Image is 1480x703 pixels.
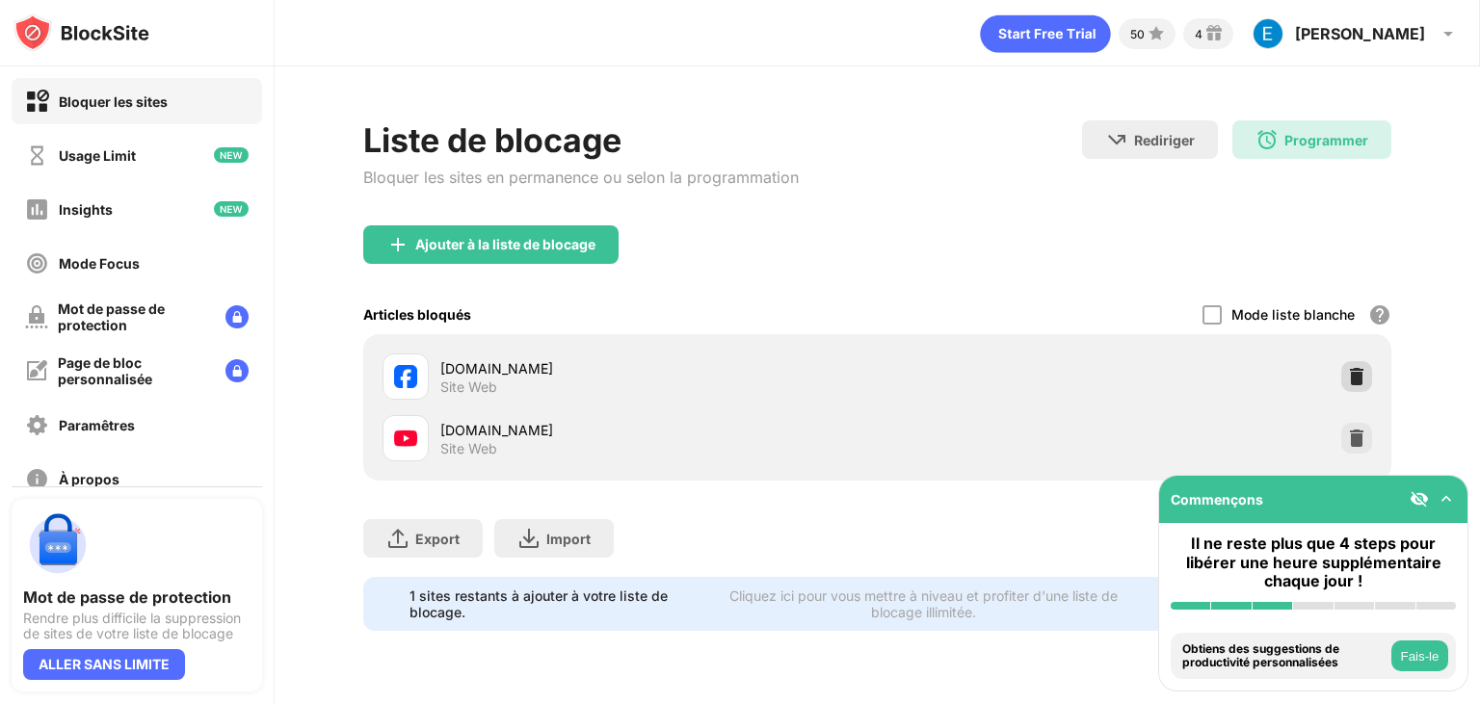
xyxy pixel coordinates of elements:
[415,531,460,547] div: Export
[1410,489,1429,508] img: eye-not-visible.svg
[25,359,48,382] img: customize-block-page-off.svg
[1231,306,1355,323] div: Mode liste blanche
[59,201,113,218] div: Insights
[1391,640,1448,671] button: Fais-le
[25,197,49,221] img: insights-off.svg
[1171,491,1263,508] div: Commençons
[703,587,1145,620] div: Cliquez ici pour vous mettre à niveau et profiter d'une liste de blocage illimitée.
[225,359,249,382] img: lock-menu.svg
[394,365,417,388] img: favicons
[25,251,49,275] img: focus-off.svg
[394,427,417,450] img: favicons
[58,354,210,387] div: Page de bloc personnalisée
[440,420,877,440] div: [DOMAIN_NAME]
[546,531,591,547] div: Import
[59,147,136,164] div: Usage Limit
[1202,22,1226,45] img: reward-small.svg
[25,90,49,114] img: block-on.svg
[440,378,497,396] div: Site Web
[25,413,49,437] img: settings-off.svg
[1171,534,1456,590] div: Il ne reste plus que 4 steps pour libérer une heure supplémentaire chaque jour !
[440,358,877,378] div: [DOMAIN_NAME]
[363,168,799,187] div: Bloquer les sites en permanence ou selon la programmation
[1295,24,1425,43] div: [PERSON_NAME]
[1145,22,1168,45] img: points-small.svg
[1195,27,1202,41] div: 4
[59,471,119,487] div: À propos
[363,306,471,323] div: Articles bloqués
[25,467,49,491] img: about-off.svg
[59,93,168,110] div: Bloquer les sites
[58,300,210,333] div: Mot de passe de protection
[214,147,249,163] img: new-icon.svg
[23,649,185,680] div: ALLER SANS LIMITE
[1284,132,1368,148] div: Programmer
[25,305,48,328] img: password-protection-off.svg
[363,120,799,160] div: Liste de blocage
[23,611,251,641] div: Rendre plus difficile la suppression de sites de votre liste de blocage
[1134,132,1195,148] div: Rediriger
[59,417,135,433] div: Paramêtres
[980,14,1111,53] div: animation
[23,510,92,580] img: push-password-protection.svg
[214,201,249,217] img: new-icon.svg
[1130,27,1145,41] div: 50
[415,237,595,252] div: Ajouter à la liste de blocage
[1253,18,1283,49] img: ACg8ocKaskU99An2CM-KotJsR6dC3yeb306Qh8gHH2HVw_XKlAW3oQ6Q=s96-c
[59,255,140,272] div: Mode Focus
[23,587,251,607] div: Mot de passe de protection
[225,305,249,328] img: lock-menu.svg
[1182,642,1387,670] div: Obtiens des suggestions de productivité personnalisées
[410,587,692,620] div: 1 sites restants à ajouter à votre liste de blocage.
[440,440,497,457] div: Site Web
[13,13,149,52] img: logo-blocksite.svg
[25,143,49,168] img: time-usage-off.svg
[1437,489,1456,508] img: omni-setup-toggle.svg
